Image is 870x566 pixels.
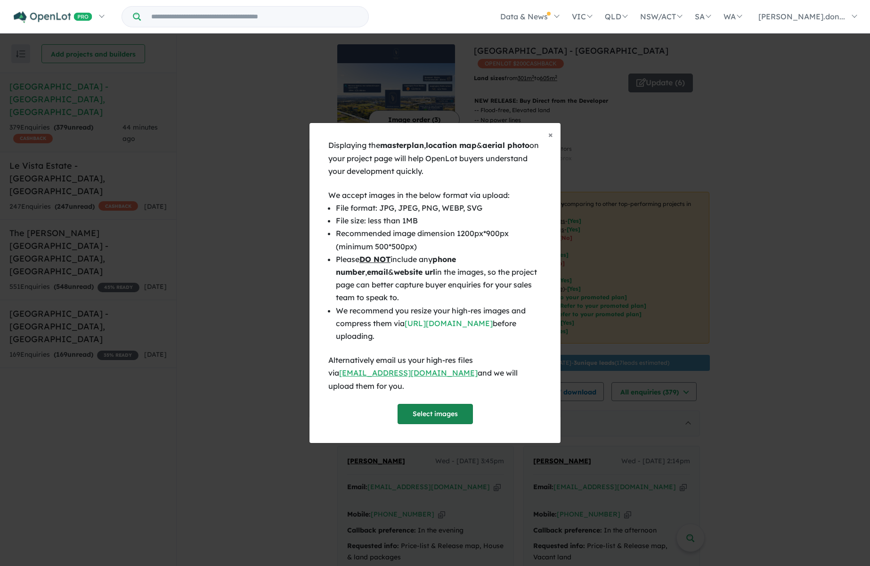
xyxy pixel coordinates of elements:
[336,227,542,253] li: Recommended image dimension 1200px*900px (minimum 500*500px)
[328,139,542,178] div: Displaying the , & on your project page will help OpenLot buyers understand your development quic...
[336,253,542,304] li: Please include any , & in the images, so the project page can better capture buyer enquiries for ...
[405,319,493,328] a: [URL][DOMAIN_NAME]
[14,11,92,23] img: Openlot PRO Logo White
[328,354,542,393] div: Alternatively email us your high-res files via and we will upload them for you.
[367,267,388,277] b: email
[482,140,529,150] b: aerial photo
[380,140,424,150] b: masterplan
[336,202,542,214] li: File format: JPG, JPEG, PNG, WEBP, SVG
[336,304,542,343] li: We recommend you resize your high-res images and compress them via before uploading.
[143,7,366,27] input: Try estate name, suburb, builder or developer
[359,254,390,264] u: DO NOT
[328,189,542,202] div: We accept images in the below format via upload:
[758,12,845,21] span: [PERSON_NAME].don...
[398,404,473,424] button: Select images
[548,129,553,140] span: ×
[339,368,478,377] a: [EMAIL_ADDRESS][DOMAIN_NAME]
[426,140,477,150] b: location map
[394,267,435,277] b: website url
[336,214,542,227] li: File size: less than 1MB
